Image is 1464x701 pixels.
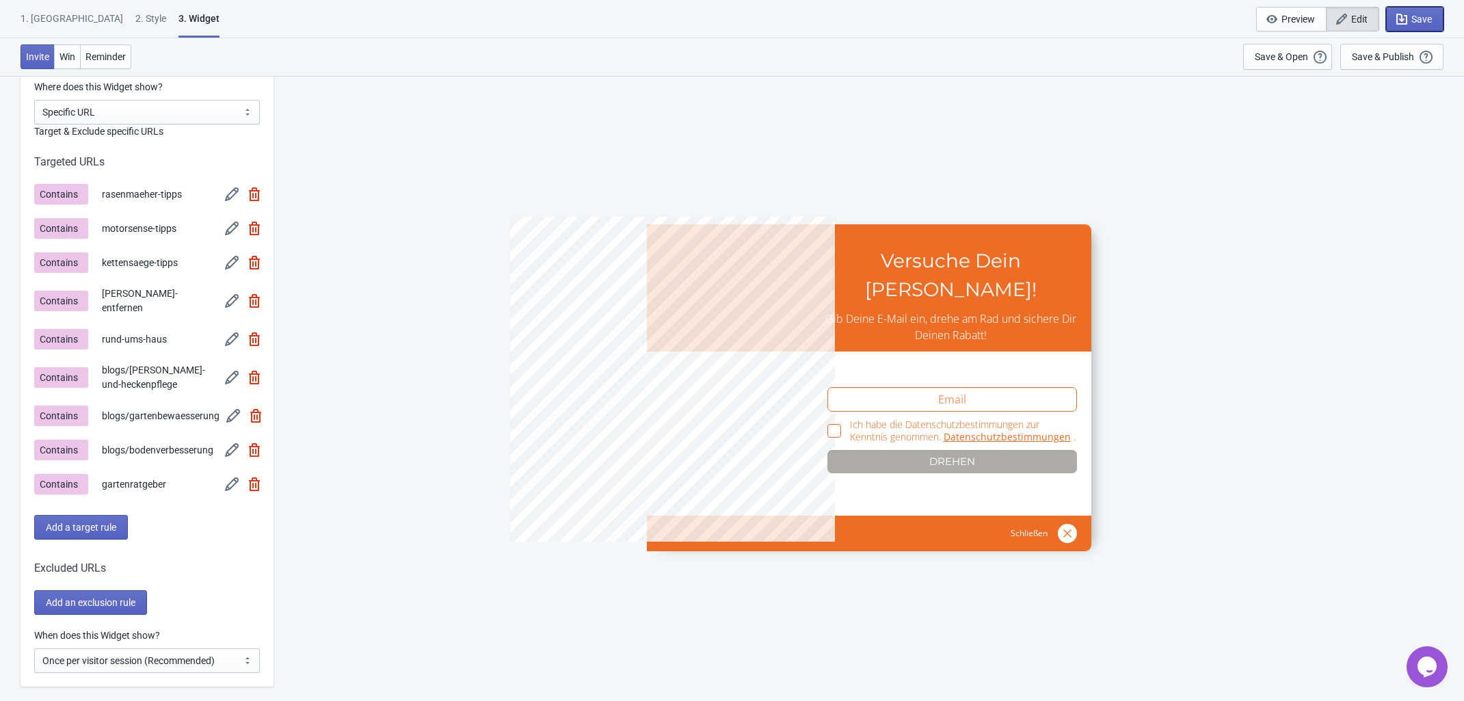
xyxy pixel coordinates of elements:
span: Contains [34,367,88,388]
label: Where does this Widget show? [34,80,163,94]
img: edit.svg [225,443,239,457]
img: remove.svg [249,332,260,346]
span: Contains [34,329,88,349]
span: blogs/gartenbewaesserung [102,409,219,423]
img: remove.svg [250,409,261,423]
span: Save [1411,14,1432,25]
span: Contains [34,406,88,426]
img: edit.svg [225,371,239,384]
button: Add an exclusion rule [34,590,147,615]
img: edit.svg [226,409,240,423]
img: remove.svg [249,222,260,235]
img: edit.svg [225,222,239,235]
div: 2 . Style [135,12,166,36]
button: Reminder [80,44,131,69]
iframe: chat widget [1407,646,1450,687]
button: Save & Publish [1340,44,1443,70]
div: 1. [GEOGRAPHIC_DATA] [21,12,123,36]
div: Excluded URLs [34,560,260,577]
img: remove.svg [249,256,260,269]
span: Contains [34,252,88,273]
button: Add a target rule [34,515,128,540]
button: Edit [1326,7,1379,31]
img: edit.svg [225,332,239,346]
span: Win [59,51,75,62]
img: remove.svg [249,294,260,308]
div: Save & Open [1255,51,1308,62]
img: edit.svg [225,256,239,269]
span: gartenratgeber [102,477,166,492]
label: Target & Exclude specific URLs [34,124,260,138]
span: Edit [1351,14,1368,25]
div: Save & Publish [1352,51,1414,62]
img: remove.svg [249,187,260,201]
span: Contains [34,184,88,204]
img: edit.svg [225,187,239,201]
span: blogs/[PERSON_NAME]-und-heckenpflege [102,363,218,392]
span: Preview [1281,14,1315,25]
div: Targeted URLs [34,154,260,170]
label: When does this Widget show? [34,629,160,642]
span: rasenmaeher-tipps [102,187,182,202]
button: Save [1386,7,1443,31]
button: Invite [21,44,55,69]
span: blogs/bodenverbesserung [102,443,213,458]
img: edit.svg [225,294,239,308]
span: Invite [26,51,49,62]
span: Contains [34,218,88,239]
span: Contains [34,474,88,494]
img: remove.svg [249,477,260,491]
span: Add an exclusion rule [46,597,135,608]
span: Contains [34,440,88,460]
img: remove.svg [249,443,260,457]
span: Reminder [85,51,126,62]
span: motorsense-tipps [102,222,176,236]
div: 3. Widget [178,12,219,38]
img: edit.svg [225,477,239,491]
span: [PERSON_NAME]-entfernen [102,287,218,315]
button: Save & Open [1243,44,1332,70]
span: kettensaege-tipps [102,256,178,270]
span: rund-ums-haus [102,332,167,347]
span: Contains [34,291,88,311]
img: remove.svg [249,371,260,384]
span: Add a target rule [46,522,116,533]
button: Win [54,44,81,69]
button: Preview [1256,7,1327,31]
